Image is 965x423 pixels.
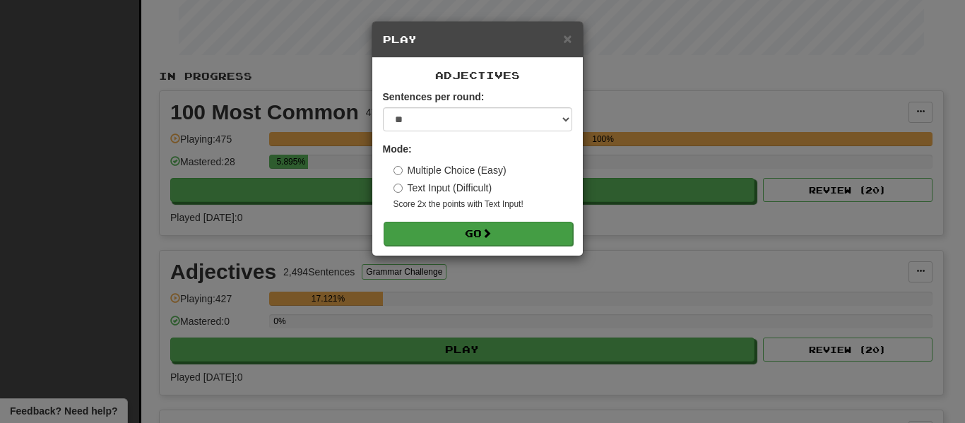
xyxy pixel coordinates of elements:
input: Text Input (Difficult) [393,184,403,193]
input: Multiple Choice (Easy) [393,166,403,175]
strong: Mode: [383,143,412,155]
span: Adjectives [435,69,520,81]
span: × [563,30,572,47]
label: Text Input (Difficult) [393,181,492,195]
label: Multiple Choice (Easy) [393,163,507,177]
button: Go [384,222,573,246]
h5: Play [383,32,572,47]
button: Close [563,31,572,46]
small: Score 2x the points with Text Input ! [393,198,572,210]
label: Sentences per round: [383,90,485,104]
